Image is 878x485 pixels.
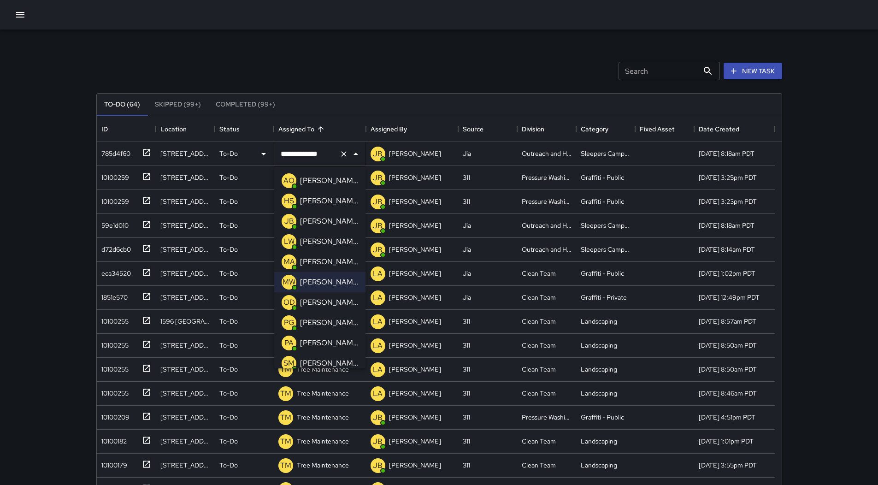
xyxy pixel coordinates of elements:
button: Clear [337,148,350,160]
div: 1596 Market Street [160,317,210,326]
div: 38 Rose Street [160,365,210,374]
div: 575 Polk Street [160,149,210,158]
div: Source [458,116,517,142]
div: 1851e570 [98,289,128,302]
div: 1670 Market Street [160,389,210,398]
div: eca34520 [98,265,131,278]
p: Tree Maintenance [297,389,349,398]
p: [PERSON_NAME] [389,245,441,254]
div: ID [101,116,108,142]
div: 10100209 [98,409,130,422]
p: [PERSON_NAME] [300,277,358,288]
p: [PERSON_NAME] [389,341,441,350]
div: Clean Team [522,365,556,374]
div: 9/9/2025, 1:02pm PDT [699,269,755,278]
p: [PERSON_NAME] [389,197,441,206]
p: JB [373,244,383,255]
button: Close [349,148,362,160]
p: [PERSON_NAME] [389,173,441,182]
div: Landscaping [581,317,617,326]
div: 311 [463,389,470,398]
button: Sort [314,123,327,136]
p: JB [373,196,383,207]
p: LA [373,388,383,399]
div: Date Created [694,116,775,142]
p: [PERSON_NAME][US_STATE] [300,236,358,247]
div: Jia [463,221,471,230]
div: 10100259 [98,169,129,182]
div: Outreach and Hospitality [522,149,572,158]
p: PG [284,317,295,328]
p: HS [284,195,294,207]
div: 311 [463,365,470,374]
div: 9/10/2025, 3:25pm PDT [699,173,757,182]
div: Clean Team [522,317,556,326]
p: [PERSON_NAME] [300,337,358,349]
p: LA [373,292,383,303]
div: 311 [463,413,470,422]
div: Division [517,116,576,142]
p: LA [373,316,383,327]
p: [PERSON_NAME] [389,461,441,470]
div: 311 [463,341,470,350]
div: 590 Van Ness Avenue [160,245,210,254]
div: Assigned By [371,116,407,142]
div: 311 [463,197,470,206]
button: Skipped (99+) [147,94,208,116]
div: Graffiti - Public [581,197,624,206]
p: LW [284,236,295,247]
p: TM [280,460,291,471]
p: [PERSON_NAME] [389,269,441,278]
div: Location [160,116,187,142]
p: JB [373,436,383,447]
div: 50 Oak Street [160,173,210,182]
p: [PERSON_NAME] [389,149,441,158]
div: Sleepers Campers and Loiterers [581,149,631,158]
div: 10100255 [98,361,129,374]
div: 20 12th Street [160,437,210,446]
p: MW [283,277,295,288]
div: Pressure Washing [522,173,572,182]
div: 10100259 [98,193,129,206]
p: PA [284,337,294,349]
div: Jia [463,293,471,302]
div: Fixed Asset [635,116,694,142]
p: TM [280,436,291,447]
div: Category [576,116,635,142]
p: [PERSON_NAME] [389,389,441,398]
div: 76a Page Street [160,293,210,302]
p: Tree Maintenance [297,413,349,422]
p: TM [280,412,291,423]
div: 575 Polk Street [160,221,210,230]
div: 9/5/2025, 8:50am PDT [699,341,757,350]
div: Clean Team [522,293,556,302]
p: JB [284,216,294,227]
div: Outreach and Hospitality [522,245,572,254]
div: Category [581,116,608,142]
div: Clean Team [522,341,556,350]
p: [PERSON_NAME] [389,317,441,326]
p: OD [283,297,295,308]
div: 30 Rose Street [160,341,210,350]
div: 311 [463,437,470,446]
p: [PERSON_NAME] [300,256,358,267]
div: 9/5/2025, 8:50am PDT [699,365,757,374]
div: Jia [463,269,471,278]
div: Clean Team [522,461,556,470]
div: 311 [463,173,470,182]
div: Division [522,116,544,142]
div: 10100182 [98,433,127,446]
div: Source [463,116,483,142]
p: [PERSON_NAME] [300,317,358,328]
p: To-Do [219,245,238,254]
p: To-Do [219,293,238,302]
div: Pressure Washing [522,197,572,206]
div: Assigned To [278,116,314,142]
p: LA [373,268,383,279]
p: [PERSON_NAME] [300,216,358,227]
p: JB [373,172,383,183]
div: 311 [463,317,470,326]
div: Landscaping [581,461,617,470]
div: 9/10/2025, 3:23pm PDT [699,197,757,206]
div: 9/5/2025, 8:57am PDT [699,317,756,326]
